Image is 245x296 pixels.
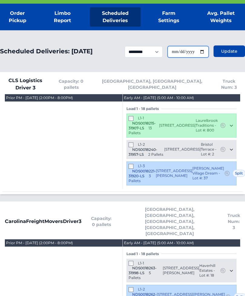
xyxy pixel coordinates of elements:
span: NDS0018240-31957-LS [129,148,157,157]
span: 2 Pallets [148,152,163,157]
span: [STREET_ADDRESS] [159,123,196,128]
a: Farm Settings [150,8,187,27]
div: Prior PM - [DATE] (2:00PM - 8:00PM) [6,241,73,246]
a: Limbo Report [45,8,80,27]
span: NDS0018221-31920-LS [129,169,156,178]
span: L1-1 [138,116,144,121]
span: [GEOGRAPHIC_DATA], [GEOGRAPHIC_DATA], [GEOGRAPHIC_DATA] [96,78,208,91]
span: CarolinaFreightMoversDriver3 [5,218,81,225]
span: [GEOGRAPHIC_DATA], [GEOGRAPHIC_DATA], [GEOGRAPHIC_DATA], [GEOGRAPHIC_DATA], [GEOGRAPHIC_DATA] [121,207,218,237]
span: Load 1 - 18 pallets [126,252,161,257]
a: Avg. Pallet Weights [197,8,245,27]
span: Capacity: 0 pallets [56,78,87,91]
div: Early AM - [DATE] (5:00 AM - 10:00 AM) [124,96,194,101]
span: Truck Num: 3 [227,213,240,231]
span: CLS Logistics Driver 3 [5,77,46,92]
span: L1-3 [138,164,145,168]
span: NDS0018263-31998-LS [129,266,157,275]
span: Laurelbrook Traditions - Lot #: 800 [196,118,220,133]
span: Capacity: 0 pallets [91,216,112,228]
span: [STREET_ADDRESS][PERSON_NAME] [156,169,192,178]
span: 5 Pallets [129,271,151,280]
span: L1-2 [138,142,145,147]
a: Scheduled Deliveries [90,8,141,27]
span: [STREET_ADDRESS] [164,147,201,152]
span: Haverhill Estates - Lot #: 18 [199,264,220,278]
div: Prior PM - [DATE] (2:00PM - 8:00PM) [6,96,73,101]
span: 3 Pallets [129,174,151,183]
span: 13 Pallets [129,126,152,135]
span: [STREET_ADDRESS][PERSON_NAME] [163,266,199,276]
span: L1-2 [138,287,145,292]
span: Load 1 - 18 pallets [126,107,161,111]
button: Update [214,46,245,57]
span: L1-1 [138,261,144,266]
span: Update [221,48,237,55]
span: Truck Num: 3 [218,78,240,91]
span: NDS0018215-31907-LS [129,121,156,131]
span: [PERSON_NAME] Village Dream - Lot #: 37 [192,166,224,181]
div: Early AM - [DATE] (5:00 AM - 10:00 AM) [124,241,194,246]
span: Bristol Terrace - Lot #: 2 [201,142,220,157]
